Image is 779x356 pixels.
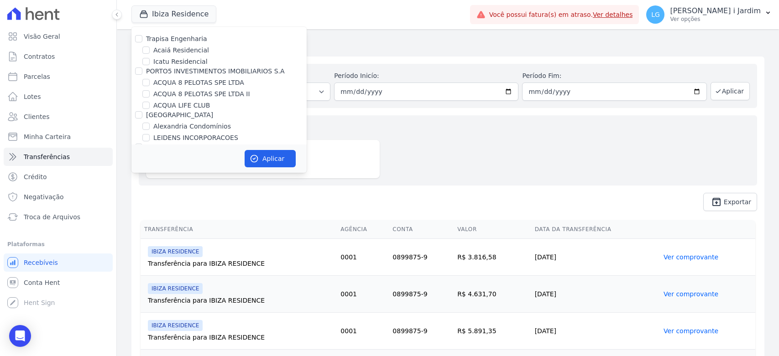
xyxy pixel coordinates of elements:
div: Transferência para IBIZA RESIDENCE [148,296,333,305]
td: R$ 4.631,70 [454,276,531,313]
td: 0899875-9 [389,239,454,276]
label: LEIDENS INCORPORACOES [153,133,238,143]
a: Minha Carteira [4,128,113,146]
span: Crédito [24,172,47,181]
a: Conta Hent [4,273,113,292]
td: 0899875-9 [389,313,454,350]
label: Período Inicío: [334,71,518,81]
div: Open Intercom Messenger [9,325,31,347]
label: ACQUA 8 PELOTAS SPE LTDA [153,78,244,88]
span: Minha Carteira [24,132,71,141]
span: Lotes [24,92,41,101]
a: Recebíveis [4,253,113,272]
span: Visão Geral [24,32,60,41]
h2: Transferências [131,36,764,53]
label: Alexandria Condomínios [153,122,231,131]
a: Parcelas [4,67,113,86]
span: Recebíveis [24,258,58,267]
a: Lotes [4,88,113,106]
a: Contratos [4,47,113,66]
a: Ver detalhes [593,11,633,18]
th: Conta [389,220,454,239]
span: Troca de Arquivos [24,212,80,222]
td: 0899875-9 [389,276,454,313]
label: Trapisa Engenharia [146,35,207,42]
th: Transferência [141,220,337,239]
th: Data da Transferência [531,220,660,239]
p: Ver opções [670,15,761,23]
a: Ver comprovante [664,327,718,335]
label: ACQUA LIFE CLUB [153,101,210,110]
button: Aplicar [711,82,750,100]
a: Visão Geral [4,27,113,46]
th: Agência [337,220,389,239]
a: Troca de Arquivos [4,208,113,226]
span: LG [651,11,660,18]
td: [DATE] [531,313,660,350]
td: [DATE] [531,239,660,276]
td: [DATE] [531,276,660,313]
td: R$ 5.891,35 [454,313,531,350]
td: 0001 [337,276,389,313]
p: [PERSON_NAME] i Jardim [670,6,761,15]
span: Contratos [24,52,55,61]
span: Negativação [24,192,64,201]
span: Clientes [24,112,49,121]
label: [GEOGRAPHIC_DATA] [146,111,213,119]
span: Exportar [724,199,751,205]
a: Crédito [4,168,113,186]
label: Icatu Residencial [153,57,208,67]
div: Transferência para IBIZA RESIDENCE [148,333,333,342]
td: R$ 3.816,58 [454,239,531,276]
a: Clientes [4,108,113,126]
button: Aplicar [245,150,296,167]
a: Ver comprovante [664,253,718,261]
label: PORTO5 INVESTIMENTOS IMOBILIARIOS S.A [146,67,285,75]
td: 0001 [337,239,389,276]
label: Período Fim: [522,71,706,81]
span: IBIZA RESIDENCE [148,320,203,331]
span: IBIZA RESIDENCE [148,283,203,294]
i: unarchive [711,196,722,207]
a: Transferências [4,148,113,166]
span: Conta Hent [24,278,60,287]
span: Você possui fatura(s) em atraso. [489,10,633,20]
td: 0001 [337,313,389,350]
a: Negativação [4,188,113,206]
span: Parcelas [24,72,50,81]
div: Transferência para IBIZA RESIDENCE [148,259,333,268]
span: Transferências [24,152,70,161]
a: Ver comprovante [664,290,718,298]
label: Acaiá Residencial [153,46,209,55]
span: IBIZA RESIDENCE [148,246,203,257]
div: Plataformas [7,239,109,250]
button: LG [PERSON_NAME] i Jardim Ver opções [639,2,779,27]
label: ACQUA 8 PELOTAS SPE LTDA II [153,89,250,99]
label: Graal Engenharia [146,144,202,151]
a: unarchive Exportar [703,193,757,211]
th: Valor [454,220,531,239]
button: Ibiza Residence [131,5,216,23]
